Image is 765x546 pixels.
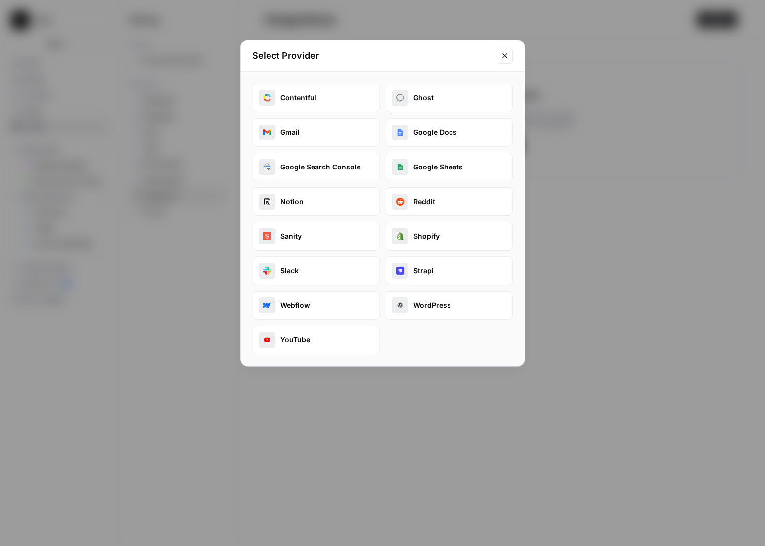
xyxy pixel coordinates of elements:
img: google_docs [396,128,404,136]
button: ghostGhost [386,84,513,112]
img: slack [263,267,271,275]
img: google_sheets [396,163,404,171]
button: wordpressWordPress [386,291,513,320]
button: shopifyShopify [386,222,513,251]
img: ghost [396,94,404,102]
button: contentfulContentful [253,84,380,112]
button: gmailGmail [253,118,380,147]
img: shopify [396,232,404,240]
button: google_search_consoleGoogle Search Console [253,153,380,181]
button: Close modal [497,48,513,64]
img: wordpress [396,301,404,309]
button: redditReddit [386,187,513,216]
img: reddit [396,198,404,206]
img: youtube [263,336,271,344]
button: strapiStrapi [386,256,513,285]
button: youtubeYouTube [253,326,380,354]
img: contentful [263,94,271,102]
h2: Select Provider [253,49,491,63]
img: google_search_console [263,163,271,171]
img: sanity [263,232,271,240]
img: webflow_oauth [263,301,271,309]
button: sanitySanity [253,222,380,251]
button: notionNotion [253,187,380,216]
button: slackSlack [253,256,380,285]
img: gmail [263,128,271,136]
button: google_docsGoogle Docs [386,118,513,147]
img: strapi [396,267,404,275]
button: google_sheetsGoogle Sheets [386,153,513,181]
button: webflow_oauthWebflow [253,291,380,320]
img: notion [263,198,271,206]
